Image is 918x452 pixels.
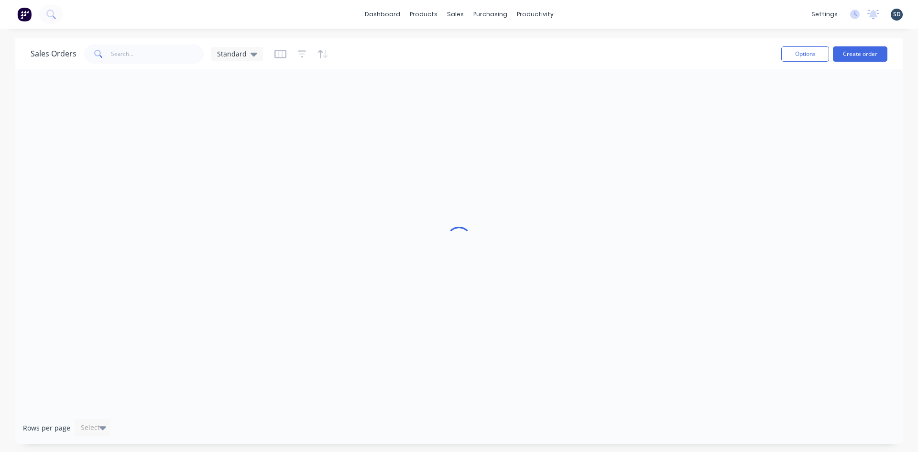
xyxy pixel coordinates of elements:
h1: Sales Orders [31,49,76,58]
div: products [405,7,442,22]
img: Factory [17,7,32,22]
div: settings [807,7,842,22]
div: purchasing [469,7,512,22]
span: SD [893,10,901,19]
button: Create order [833,46,887,62]
button: Options [781,46,829,62]
input: Search... [111,44,204,64]
span: Rows per page [23,423,70,433]
a: dashboard [360,7,405,22]
div: Select... [81,423,106,432]
div: productivity [512,7,558,22]
div: sales [442,7,469,22]
span: Standard [217,49,247,59]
